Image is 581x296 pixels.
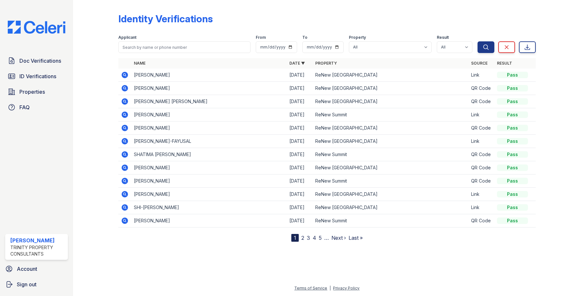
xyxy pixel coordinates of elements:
[497,204,528,211] div: Pass
[468,95,494,108] td: QR Code
[313,148,468,161] td: ReNew Summit
[313,235,316,241] a: 4
[131,201,287,214] td: SHI-[PERSON_NAME]
[497,111,528,118] div: Pass
[287,82,313,95] td: [DATE]
[468,188,494,201] td: Link
[313,201,468,214] td: ReNew [GEOGRAPHIC_DATA]
[17,280,37,288] span: Sign out
[333,286,360,291] a: Privacy Policy
[349,35,366,40] label: Property
[19,103,30,111] span: FAQ
[497,178,528,184] div: Pass
[131,174,287,188] td: [PERSON_NAME]
[313,161,468,174] td: ReNew [GEOGRAPHIC_DATA]
[131,122,287,135] td: [PERSON_NAME]
[497,138,528,144] div: Pass
[287,214,313,227] td: [DATE]
[468,69,494,82] td: Link
[471,61,488,66] a: Source
[319,235,322,241] a: 5
[497,125,528,131] div: Pass
[5,54,68,67] a: Doc Verifications
[118,41,251,53] input: Search by name or phone number
[468,82,494,95] td: QR Code
[497,217,528,224] div: Pass
[313,69,468,82] td: ReNew [GEOGRAPHIC_DATA]
[313,214,468,227] td: ReNew Summit
[19,88,45,96] span: Properties
[329,286,331,291] div: |
[287,95,313,108] td: [DATE]
[331,235,346,241] a: Next ›
[324,234,329,242] span: …
[468,148,494,161] td: QR Code
[287,122,313,135] td: [DATE]
[3,278,70,291] a: Sign out
[313,188,468,201] td: ReNew [GEOGRAPHIC_DATA]
[19,57,61,65] span: Doc Verifications
[437,35,449,40] label: Result
[5,70,68,83] a: ID Verifications
[497,98,528,105] div: Pass
[131,161,287,174] td: [PERSON_NAME]
[287,188,313,201] td: [DATE]
[287,174,313,188] td: [DATE]
[3,262,70,275] a: Account
[10,237,65,244] div: [PERSON_NAME]
[118,13,213,25] div: Identity Verifications
[313,95,468,108] td: ReNew [GEOGRAPHIC_DATA]
[302,35,307,40] label: To
[118,35,136,40] label: Applicant
[294,286,327,291] a: Terms of Service
[468,108,494,122] td: Link
[131,82,287,95] td: [PERSON_NAME]
[497,151,528,158] div: Pass
[313,108,468,122] td: ReNew Summit
[131,135,287,148] td: [PERSON_NAME]-FAYUSAL
[131,69,287,82] td: [PERSON_NAME]
[287,69,313,82] td: [DATE]
[17,265,37,273] span: Account
[131,148,287,161] td: SHATIMA [PERSON_NAME]
[313,82,468,95] td: ReNew [GEOGRAPHIC_DATA]
[287,161,313,174] td: [DATE]
[5,85,68,98] a: Properties
[134,61,145,66] a: Name
[497,61,512,66] a: Result
[468,201,494,214] td: Link
[313,122,468,135] td: ReNew [GEOGRAPHIC_DATA]
[468,122,494,135] td: QR Code
[468,214,494,227] td: QR Code
[287,201,313,214] td: [DATE]
[287,135,313,148] td: [DATE]
[131,108,287,122] td: [PERSON_NAME]
[19,72,56,80] span: ID Verifications
[131,188,287,201] td: [PERSON_NAME]
[313,174,468,188] td: ReNew Summit
[289,61,305,66] a: Date ▼
[307,235,310,241] a: 3
[10,244,65,257] div: Trinity Property Consultants
[5,101,68,114] a: FAQ
[256,35,266,40] label: From
[131,95,287,108] td: [PERSON_NAME] [PERSON_NAME]
[468,135,494,148] td: Link
[497,72,528,78] div: Pass
[313,135,468,148] td: ReNew [GEOGRAPHIC_DATA]
[497,85,528,91] div: Pass
[301,235,304,241] a: 2
[287,148,313,161] td: [DATE]
[497,191,528,197] div: Pass
[468,174,494,188] td: QR Code
[497,164,528,171] div: Pass
[291,234,299,242] div: 1
[315,61,337,66] a: Property
[3,21,70,34] img: CE_Logo_Blue-a8612792a0a2168367f1c8372b55b34899dd931a85d93a1a3d3e32e68fde9ad4.png
[287,108,313,122] td: [DATE]
[468,161,494,174] td: QR Code
[131,214,287,227] td: [PERSON_NAME]
[349,235,363,241] a: Last »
